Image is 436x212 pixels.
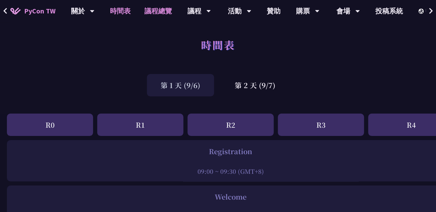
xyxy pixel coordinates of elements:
div: R2 [187,114,274,136]
div: R0 [7,114,93,136]
span: PyCon TW [24,6,55,16]
a: PyCon TW [3,2,62,20]
img: Locale Icon [418,9,425,14]
div: 第 2 天 (9/7) [221,74,289,96]
div: R3 [278,114,364,136]
h1: 時間表 [201,34,235,55]
img: Home icon of PyCon TW 2025 [10,8,21,14]
div: R1 [97,114,183,136]
div: 第 1 天 (9/6) [147,74,214,96]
